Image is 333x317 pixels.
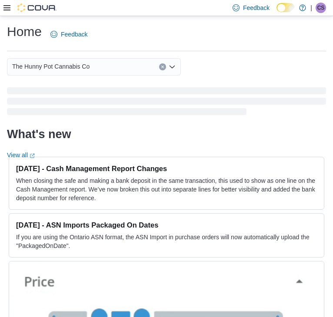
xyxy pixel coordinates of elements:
p: | [310,3,312,13]
p: When closing the safe and making a bank deposit in the same transaction, this used to show as one... [16,176,317,202]
input: Dark Mode [276,3,295,12]
a: Feedback [47,26,91,43]
h3: [DATE] - ASN Imports Packaged On Dates [16,221,317,229]
span: The Hunny Pot Cannabis Co [12,61,90,72]
span: Dark Mode [276,12,277,13]
span: Loading [7,89,326,117]
h3: [DATE] - Cash Management Report Changes [16,164,317,173]
svg: External link [30,153,35,158]
span: Feedback [243,3,270,12]
a: View allExternal link [7,152,35,158]
span: Feedback [61,30,87,39]
h2: What's new [7,127,71,141]
img: Cova [17,3,57,12]
button: Clear input [159,63,166,70]
span: CS [317,3,325,13]
button: Open list of options [169,63,176,70]
p: If you are using the Ontario ASN format, the ASN Import in purchase orders will now automatically... [16,233,317,250]
div: Cameron Sweet [316,3,326,13]
h1: Home [7,23,42,40]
